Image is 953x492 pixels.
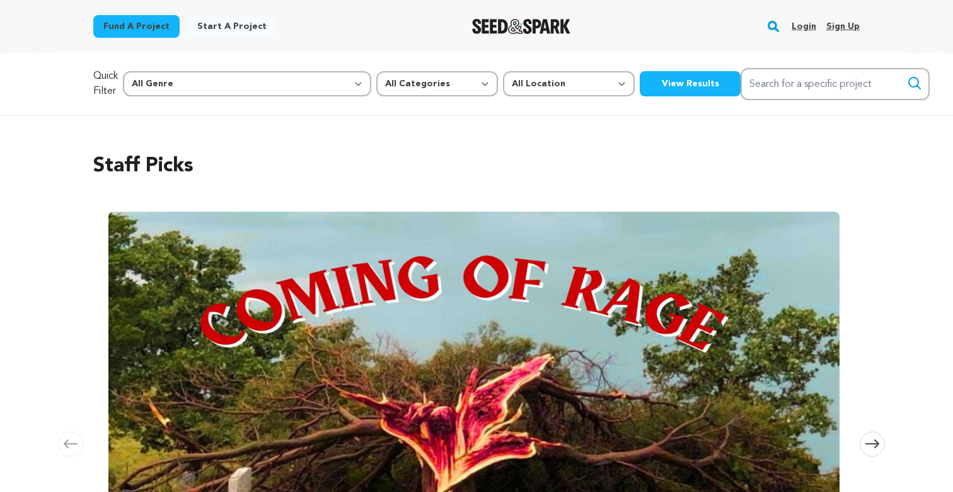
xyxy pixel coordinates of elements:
[472,19,571,34] a: Seed&Spark Homepage
[93,151,860,181] h2: Staff Picks
[826,16,860,37] a: Sign up
[93,15,180,38] a: Fund a project
[472,19,571,34] img: Seed&Spark Logo Dark Mode
[741,68,930,100] input: Search for a specific project
[792,16,816,37] a: Login
[640,71,741,96] button: View Results
[93,69,118,99] p: Quick Filter
[187,15,277,38] a: Start a project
